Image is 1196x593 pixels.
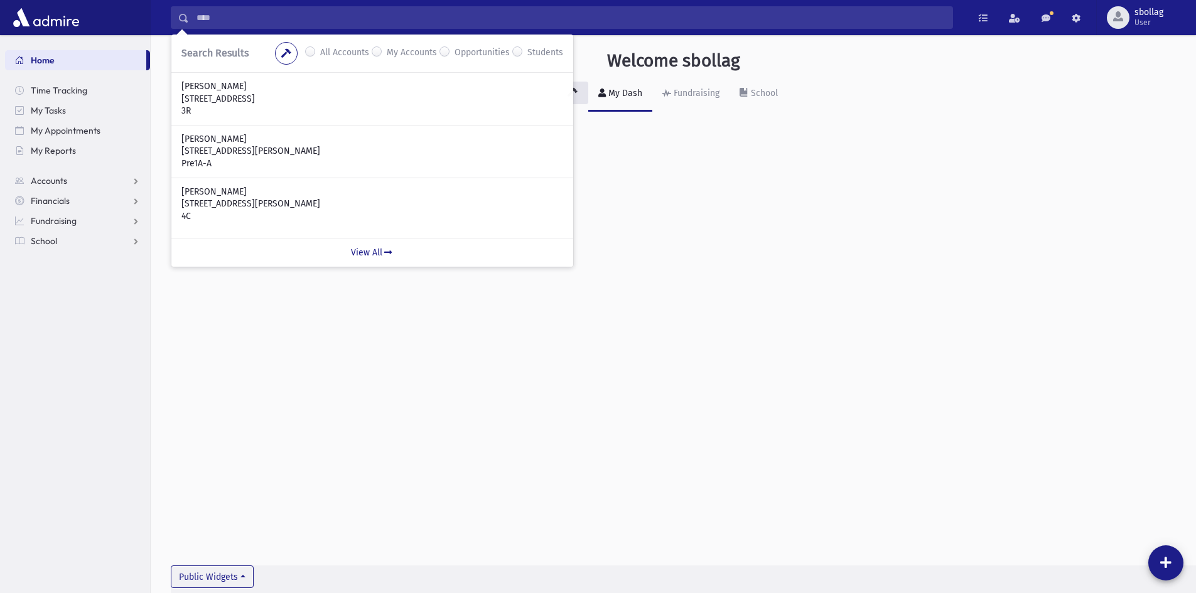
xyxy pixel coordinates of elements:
[31,175,67,186] span: Accounts
[31,195,70,206] span: Financials
[189,6,952,29] input: Search
[320,46,369,61] label: All Accounts
[181,80,563,93] p: [PERSON_NAME]
[527,46,563,61] label: Students
[5,191,150,211] a: Financials
[31,85,87,96] span: Time Tracking
[5,231,150,251] a: School
[31,215,77,227] span: Fundraising
[5,100,150,120] a: My Tasks
[387,46,437,61] label: My Accounts
[1134,18,1163,28] span: User
[181,186,563,223] a: [PERSON_NAME] [STREET_ADDRESS][PERSON_NAME] 4C
[652,77,730,112] a: Fundraising
[5,120,150,141] a: My Appointments
[181,210,563,223] p: 4C
[31,105,66,116] span: My Tasks
[5,171,150,191] a: Accounts
[1134,8,1163,18] span: sbollag
[171,238,573,267] a: View All
[10,5,82,30] img: AdmirePro
[181,145,563,158] p: [STREET_ADDRESS][PERSON_NAME]
[5,141,150,161] a: My Reports
[31,145,76,156] span: My Reports
[5,50,146,70] a: Home
[181,105,563,117] p: 3R
[31,55,55,66] span: Home
[171,565,254,588] button: Public Widgets
[5,211,150,231] a: Fundraising
[181,133,563,170] a: [PERSON_NAME] [STREET_ADDRESS][PERSON_NAME] Pre1A-A
[588,77,652,112] a: My Dash
[181,133,563,146] p: [PERSON_NAME]
[606,88,642,99] div: My Dash
[181,93,563,105] p: [STREET_ADDRESS]
[31,235,57,247] span: School
[181,47,249,59] span: Search Results
[181,186,563,198] p: [PERSON_NAME]
[730,77,788,112] a: School
[607,50,740,72] h3: Welcome sbollag
[181,198,563,210] p: [STREET_ADDRESS][PERSON_NAME]
[181,158,563,170] p: Pre1A-A
[5,80,150,100] a: Time Tracking
[31,125,100,136] span: My Appointments
[671,88,719,99] div: Fundraising
[455,46,510,61] label: Opportunities
[748,88,778,99] div: School
[181,80,563,117] a: [PERSON_NAME] [STREET_ADDRESS] 3R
